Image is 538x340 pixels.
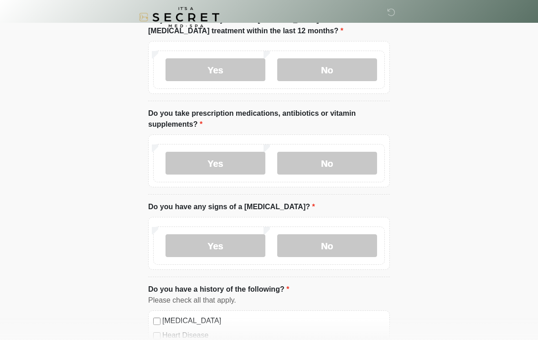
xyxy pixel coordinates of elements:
[162,315,385,326] label: [MEDICAL_DATA]
[153,332,160,340] input: Heart Disease
[148,201,315,212] label: Do you have any signs of a [MEDICAL_DATA]?
[153,318,160,325] input: [MEDICAL_DATA]
[166,58,265,81] label: Yes
[166,234,265,257] label: Yes
[277,58,377,81] label: No
[277,234,377,257] label: No
[148,284,289,295] label: Do you have a history of the following?
[139,7,219,27] img: It's A Secret Med Spa Logo
[148,295,390,306] div: Please check all that apply.
[148,108,390,130] label: Do you take prescription medications, antibiotics or vitamin supplements?
[277,152,377,175] label: No
[166,152,265,175] label: Yes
